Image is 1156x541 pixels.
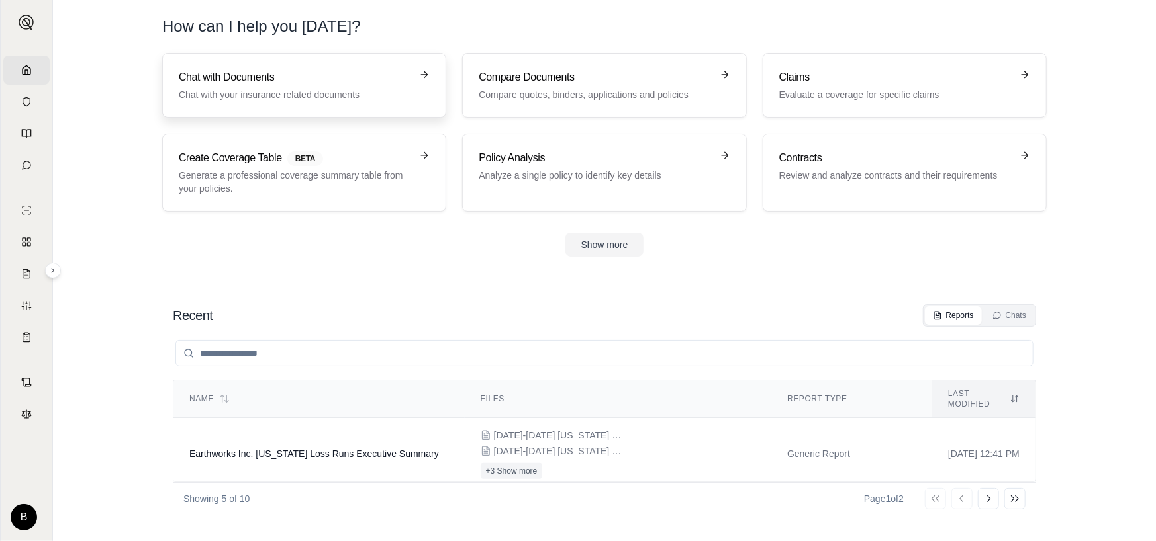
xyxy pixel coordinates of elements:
[287,151,323,166] span: BETA
[3,228,50,257] a: Policy Comparisons
[992,310,1026,321] div: Chats
[183,492,250,505] p: Showing 5 of 10
[462,53,746,118] a: Compare DocumentsCompare quotes, binders, applications and policies
[3,119,50,148] a: Prompt Library
[3,323,50,352] a: Coverage Table
[932,418,1036,490] td: [DATE] 12:41 PM
[779,169,1012,182] p: Review and analyze contracts and their requirements
[3,368,50,397] a: Contract Analysis
[162,53,446,118] a: Chat with DocumentsChat with your insurance related documents
[763,134,1047,212] a: ContractsReview and analyze contracts and their requirements
[3,196,50,225] a: Single Policy
[779,150,1012,166] h3: Contracts
[3,259,50,288] a: Claim Coverage
[19,15,34,30] img: Expand sidebar
[481,463,543,479] button: +3 Show more
[565,233,644,257] button: Show more
[3,56,50,85] a: Home
[13,9,40,36] button: Expand sidebar
[985,306,1034,325] button: Chats
[933,310,974,321] div: Reports
[864,492,904,505] div: Page 1 of 2
[465,380,771,418] th: Files
[162,16,361,37] h1: How can I help you [DATE]?
[3,291,50,320] a: Custom Report
[189,448,439,459] span: Earthworks Inc. Texas Loss Runs Executive Summary
[179,88,411,101] p: Chat with your insurance related documents
[479,69,711,85] h3: Compare Documents
[3,151,50,180] a: Chat
[173,306,213,325] h2: Recent
[45,263,61,278] button: Expand sidebar
[494,429,626,442] span: 2025-2025 Texas Business Autro Loss Runs.PDF
[179,150,411,166] h3: Create Coverage Table
[162,134,446,212] a: Create Coverage TableBETAGenerate a professional coverage summary table from your policies.
[779,88,1012,101] p: Evaluate a coverage for specific claims
[494,444,626,458] span: 2020-2025 Texas Umbrella Loss Runs .PDF
[479,169,711,182] p: Analyze a single policy to identify key details
[179,69,411,85] h3: Chat with Documents
[462,134,746,212] a: Policy AnalysisAnalyze a single policy to identify key details
[479,150,711,166] h3: Policy Analysis
[189,394,449,404] div: Name
[3,399,50,429] a: Legal Search Engine
[771,418,932,490] td: Generic Report
[3,87,50,116] a: Documents Vault
[179,169,411,195] p: Generate a professional coverage summary table from your policies.
[479,88,711,101] p: Compare quotes, binders, applications and policies
[925,306,982,325] button: Reports
[779,69,1012,85] h3: Claims
[763,53,1047,118] a: ClaimsEvaluate a coverage for specific claims
[11,504,37,530] div: B
[771,380,932,418] th: Report Type
[948,388,1020,409] div: Last modified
